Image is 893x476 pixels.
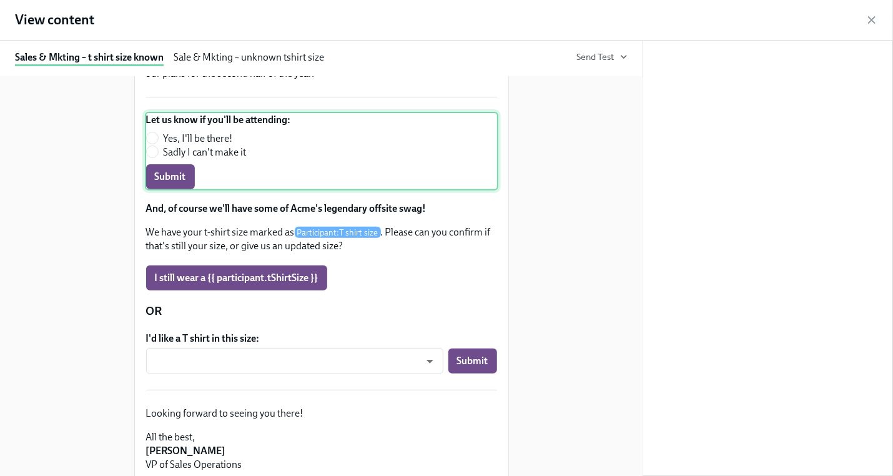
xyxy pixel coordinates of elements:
[576,51,628,63] button: Send Test
[145,302,498,320] div: OR
[145,112,498,191] div: Let us know if you'll be attending:Yes, I'll be there!Sadly I can't make itSubmit
[15,51,164,66] div: Sales & Mkting – t shirt size known
[145,264,498,292] div: I still wear a {{ participant.tShirtSize }}
[15,11,94,29] h1: View content
[145,405,498,473] div: Looking forward to seeing you there! All the best, [PERSON_NAME] VP of Sales Operations
[145,330,498,375] div: I'd like a T shirt in this size:​Submit
[174,51,324,66] div: Sale & Mkting – unknown tshirt size
[145,201,498,254] div: And, of course we'll have some of Acme's legendary offsite swag! We have your t-shirt size marked...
